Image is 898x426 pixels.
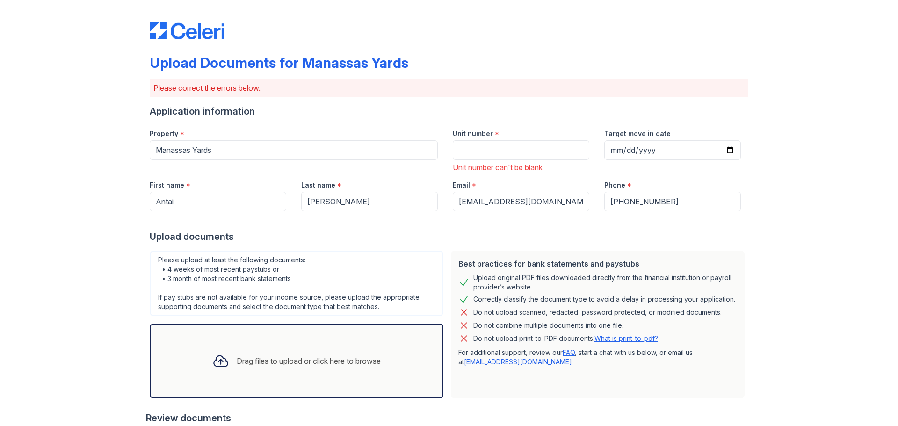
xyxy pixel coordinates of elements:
[473,273,737,292] div: Upload original PDF files downloaded directly from the financial institution or payroll provider’...
[604,129,671,138] label: Target move in date
[153,82,745,94] p: Please correct the errors below.
[150,181,184,190] label: First name
[458,348,737,367] p: For additional support, review our , start a chat with us below, or email us at
[150,129,178,138] label: Property
[453,162,589,173] div: Unit number can't be blank
[150,22,224,39] img: CE_Logo_Blue-a8612792a0a2168367f1c8372b55b34899dd931a85d93a1a3d3e32e68fde9ad4.png
[150,105,748,118] div: Application information
[473,307,722,318] div: Do not upload scanned, redacted, password protected, or modified documents.
[150,230,748,243] div: Upload documents
[146,412,748,425] div: Review documents
[301,181,335,190] label: Last name
[604,181,625,190] label: Phone
[594,334,658,342] a: What is print-to-pdf?
[458,258,737,269] div: Best practices for bank statements and paystubs
[464,358,572,366] a: [EMAIL_ADDRESS][DOMAIN_NAME]
[473,294,735,305] div: Correctly classify the document type to avoid a delay in processing your application.
[453,181,470,190] label: Email
[237,355,381,367] div: Drag files to upload or click here to browse
[150,251,443,316] div: Please upload at least the following documents: • 4 weeks of most recent paystubs or • 3 month of...
[473,320,623,331] div: Do not combine multiple documents into one file.
[473,334,658,343] p: Do not upload print-to-PDF documents.
[150,54,408,71] div: Upload Documents for Manassas Yards
[453,129,493,138] label: Unit number
[563,348,575,356] a: FAQ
